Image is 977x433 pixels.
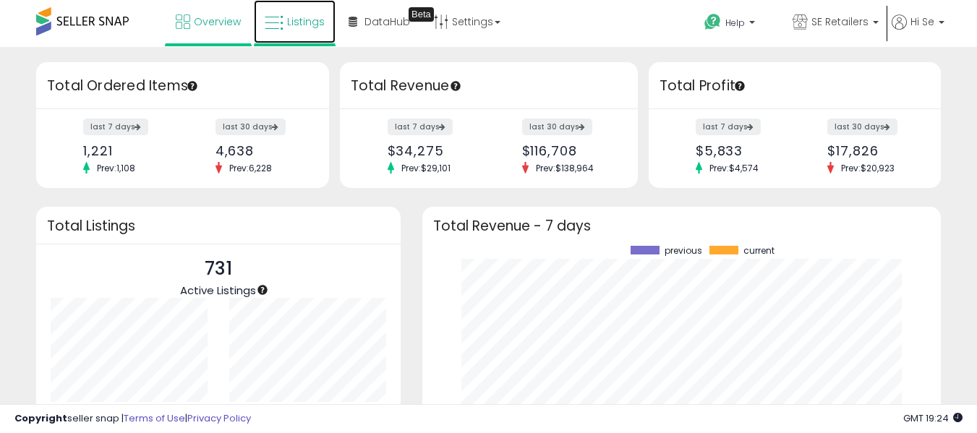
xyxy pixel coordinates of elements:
div: Tooltip anchor [449,80,462,93]
div: $34,275 [388,143,478,158]
span: Help [725,17,745,29]
label: last 30 days [827,119,897,135]
label: last 30 days [522,119,592,135]
span: Prev: $138,964 [529,162,601,174]
h3: Total Profit [660,76,931,96]
div: $116,708 [522,143,613,158]
b: 540 [275,400,299,418]
h3: Total Listings [47,220,390,231]
div: 4,638 [216,143,304,158]
label: last 7 days [696,119,761,135]
span: current [743,246,775,256]
span: 2025-09-9 19:24 GMT [903,411,963,425]
i: Get Help [704,13,722,31]
h3: Total Revenue [351,76,627,96]
div: seller snap | | [14,412,251,426]
a: Privacy Policy [187,411,251,425]
span: Listings [287,14,325,29]
a: Terms of Use [124,411,185,425]
div: Tooltip anchor [186,80,199,93]
span: Prev: $20,923 [834,162,902,174]
a: Help [693,2,780,47]
p: 731 [180,255,256,283]
label: last 30 days [216,119,286,135]
div: 1,221 [83,143,171,158]
span: previous [665,246,702,256]
span: Prev: 1,108 [90,162,142,174]
span: DataHub [364,14,410,29]
span: SE Retailers [811,14,869,29]
div: Tooltip anchor [409,7,434,22]
div: $5,833 [696,143,784,158]
b: 731 [96,400,115,418]
div: Tooltip anchor [733,80,746,93]
span: Prev: $29,101 [394,162,458,174]
label: last 7 days [83,119,148,135]
span: Active Listings [180,283,256,298]
span: Overview [194,14,241,29]
h3: Total Ordered Items [47,76,318,96]
label: last 7 days [388,119,453,135]
a: Hi Se [892,14,944,47]
div: Tooltip anchor [256,283,269,296]
div: $17,826 [827,143,916,158]
strong: Copyright [14,411,67,425]
span: Prev: 6,228 [222,162,279,174]
span: Hi Se [910,14,934,29]
span: Prev: $4,574 [702,162,766,174]
h3: Total Revenue - 7 days [433,220,930,231]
